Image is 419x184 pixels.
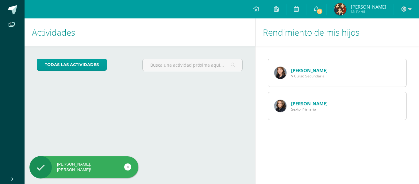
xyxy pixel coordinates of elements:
[263,18,412,46] h1: Rendimiento de mis hijos
[291,107,328,112] span: Sexto Primaria
[291,100,328,107] a: [PERSON_NAME]
[334,3,346,15] img: 01fcd12e4fdb3c1babf7ea4e2632d275.png
[32,18,248,46] h1: Actividades
[29,162,138,173] div: [PERSON_NAME], [PERSON_NAME]!
[351,9,386,14] span: Mi Perfil
[291,67,328,73] a: [PERSON_NAME]
[291,73,328,79] span: V Curso Secundaria
[274,100,286,112] img: af5ce74e6cced6b50c800a65f41b2716.png
[351,4,386,10] span: [PERSON_NAME]
[274,67,286,79] img: 82fdf00e1acadc062bd9af47d31d3235.png
[316,8,323,15] span: 11
[37,59,107,71] a: todas las Actividades
[143,59,243,71] input: Busca una actividad próxima aquí...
